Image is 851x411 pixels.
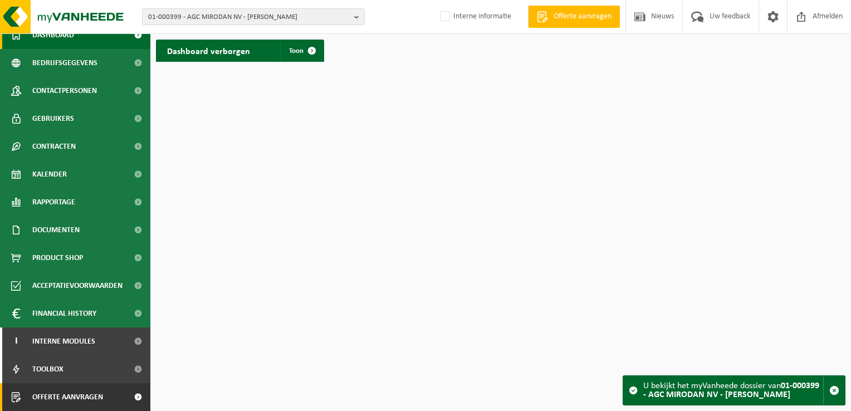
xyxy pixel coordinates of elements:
[148,9,350,26] span: 01-000399 - AGC MIRODAN NV - [PERSON_NAME]
[32,133,76,160] span: Contracten
[280,40,323,62] a: Toon
[32,355,63,383] span: Toolbox
[32,383,103,411] span: Offerte aanvragen
[32,21,74,49] span: Dashboard
[289,47,304,55] span: Toon
[32,272,123,300] span: Acceptatievoorwaarden
[32,105,74,133] span: Gebruikers
[32,188,75,216] span: Rapportage
[32,49,97,77] span: Bedrijfsgegevens
[528,6,620,28] a: Offerte aanvragen
[32,216,80,244] span: Documenten
[438,8,511,25] label: Interne informatie
[551,11,614,22] span: Offerte aanvragen
[142,8,365,25] button: 01-000399 - AGC MIRODAN NV - [PERSON_NAME]
[643,381,819,399] strong: 01-000399 - AGC MIRODAN NV - [PERSON_NAME]
[32,77,97,105] span: Contactpersonen
[32,327,95,355] span: Interne modules
[156,40,261,61] h2: Dashboard verborgen
[32,244,83,272] span: Product Shop
[643,376,823,405] div: U bekijkt het myVanheede dossier van
[32,160,67,188] span: Kalender
[32,300,96,327] span: Financial History
[11,327,21,355] span: I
